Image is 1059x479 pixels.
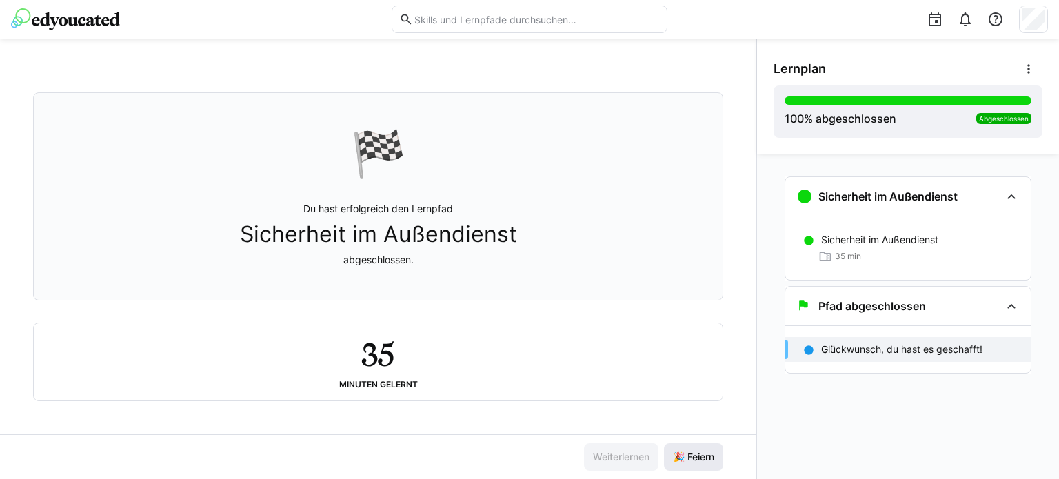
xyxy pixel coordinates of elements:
[664,443,723,471] button: 🎉 Feiern
[591,450,652,464] span: Weiterlernen
[979,114,1029,123] span: Abgeschlossen
[821,343,982,356] p: Glückwunsch, du hast es geschafft!
[351,126,406,180] div: 🏁
[413,13,660,26] input: Skills und Lernpfade durchsuchen…
[785,112,804,125] span: 100
[785,110,896,127] div: % abgeschlossen
[821,233,938,247] p: Sicherheit im Außendienst
[240,202,517,267] p: Du hast erfolgreich den Lernpfad abgeschlossen.
[774,61,826,77] span: Lernplan
[818,190,958,203] h3: Sicherheit im Außendienst
[835,251,861,262] span: 35 min
[240,221,517,247] span: Sicherheit im Außendienst
[584,443,658,471] button: Weiterlernen
[818,299,926,313] h3: Pfad abgeschlossen
[339,380,418,389] div: Minuten gelernt
[361,334,394,374] h2: 35
[671,450,716,464] span: 🎉 Feiern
